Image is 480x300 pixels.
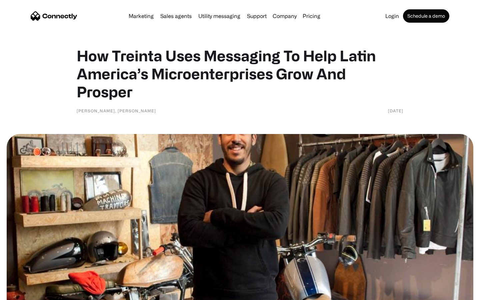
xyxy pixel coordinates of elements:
div: [DATE] [388,107,403,114]
a: Login [383,13,402,19]
div: Company [271,11,299,21]
a: Marketing [126,13,156,19]
div: Company [273,11,297,21]
ul: Language list [13,288,40,298]
h1: How Treinta Uses Messaging To Help Latin America’s Microenterprises Grow And Prosper [77,47,403,101]
a: Sales agents [158,13,194,19]
a: home [31,11,77,21]
a: Support [244,13,269,19]
a: Pricing [300,13,323,19]
a: Utility messaging [196,13,243,19]
a: Schedule a demo [403,9,449,23]
div: [PERSON_NAME], [PERSON_NAME] [77,107,156,114]
aside: Language selected: English [7,288,40,298]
